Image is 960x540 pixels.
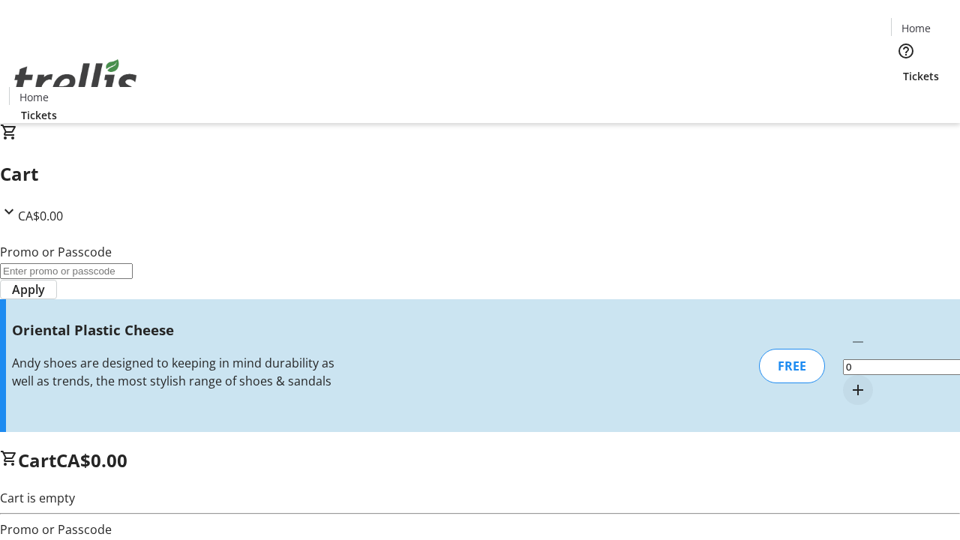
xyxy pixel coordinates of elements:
a: Home [892,20,940,36]
button: Increment by one [843,375,873,405]
span: CA$0.00 [56,448,127,472]
span: Tickets [903,68,939,84]
button: Cart [891,84,921,114]
a: Tickets [891,68,951,84]
a: Tickets [9,107,69,123]
div: Andy shoes are designed to keeping in mind durability as well as trends, the most stylish range o... [12,354,340,390]
span: Tickets [21,107,57,123]
span: Apply [12,280,45,298]
span: Home [901,20,931,36]
span: Home [19,89,49,105]
img: Orient E2E Organization zxqi6Geyxj's Logo [9,43,142,118]
a: Home [10,89,58,105]
h3: Oriental Plastic Cheese [12,319,340,340]
div: FREE [759,349,825,383]
span: CA$0.00 [18,208,63,224]
button: Help [891,36,921,66]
